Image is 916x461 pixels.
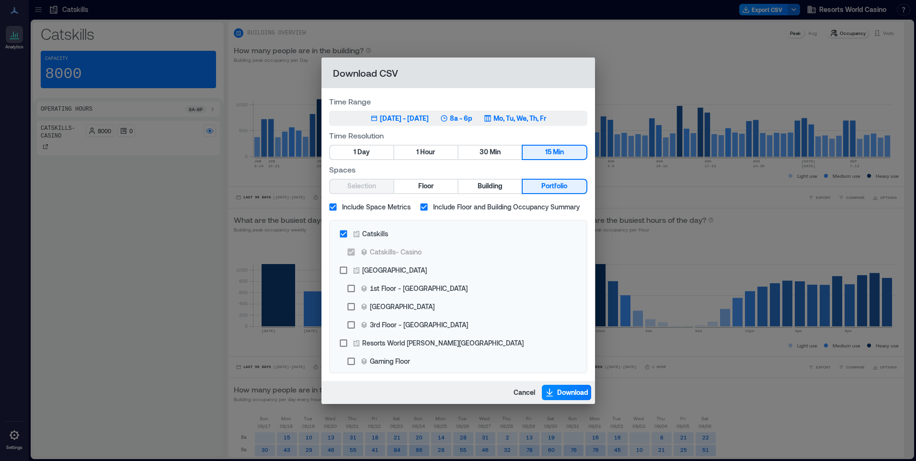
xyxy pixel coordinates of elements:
[480,146,488,158] span: 30
[420,146,435,158] span: Hour
[450,114,472,123] p: 8a - 6p
[394,146,458,159] button: 1 Hour
[511,385,538,400] button: Cancel
[370,320,468,330] div: 3rd Floor - [GEOGRAPHIC_DATA]
[362,229,388,239] div: Catskills
[458,180,522,193] button: Building
[330,146,393,159] button: 1 Day
[542,385,591,400] button: Download
[523,146,586,159] button: 15 Min
[553,146,564,158] span: Min
[380,114,429,123] div: [DATE] - [DATE]
[557,388,588,397] span: Download
[329,111,587,126] button: [DATE] - [DATE]8a - 6pMo, Tu, We, Th, Fr
[458,146,522,159] button: 30 Min
[354,146,356,158] span: 1
[416,146,419,158] span: 1
[490,146,501,158] span: Min
[478,180,503,192] span: Building
[523,180,586,193] button: Portfolio
[329,130,587,141] label: Time Resolution
[321,58,595,88] h2: Download CSV
[370,356,410,366] div: Gaming Floor
[418,180,434,192] span: Floor
[394,180,458,193] button: Floor
[362,338,524,348] div: Resorts World [PERSON_NAME][GEOGRAPHIC_DATA]
[433,202,580,212] span: Include Floor and Building Occupancy Summary
[370,247,422,257] div: Catskills- Casino
[329,96,587,107] label: Time Range
[342,202,411,212] span: Include Space Metrics
[370,301,435,311] div: [GEOGRAPHIC_DATA]
[493,114,546,123] p: Mo, Tu, We, Th, Fr
[541,180,567,192] span: Portfolio
[545,146,551,158] span: 15
[362,265,427,275] div: [GEOGRAPHIC_DATA]
[370,283,468,293] div: 1st Floor - [GEOGRAPHIC_DATA]
[514,388,535,397] span: Cancel
[357,146,370,158] span: Day
[329,164,587,175] label: Spaces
